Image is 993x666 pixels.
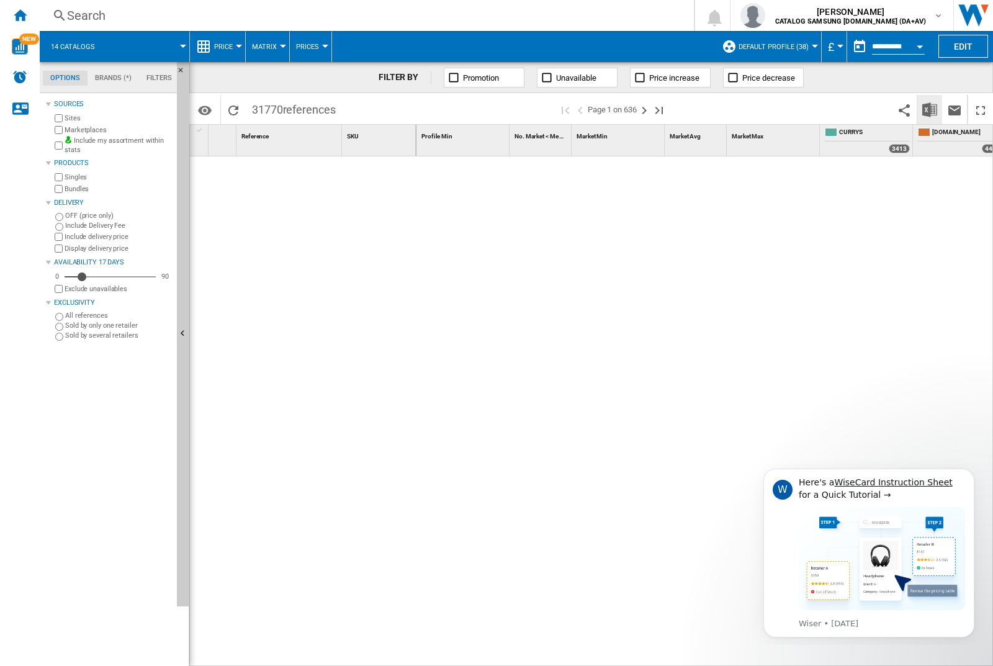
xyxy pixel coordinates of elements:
button: Price [214,31,239,62]
div: Search [67,7,662,24]
button: Promotion [444,68,524,88]
img: profile.jpg [740,3,765,28]
span: Market Max [732,133,763,140]
button: Open calendar [909,34,931,56]
md-menu: Currency [822,31,847,62]
b: CATALOG SAMSUNG [DOMAIN_NAME] (DA+AV) [775,17,926,25]
input: Display delivery price [55,245,63,253]
label: Sold by several retailers [65,331,172,340]
label: Exclude unavailables [65,284,172,294]
button: Price decrease [723,68,804,88]
img: mysite-bg-18x18.png [65,136,72,143]
span: Profile Min [421,133,452,140]
img: wise-card.svg [12,38,28,55]
input: OFF (price only) [55,213,63,221]
div: Delivery [54,198,172,208]
div: Matrix [252,31,283,62]
span: Matrix [252,43,277,51]
button: First page [558,95,573,124]
button: Default profile (38) [739,31,815,62]
span: Page 1 on 636 [588,95,637,124]
div: Profile Min Sort None [419,125,509,144]
button: Send this report by email [942,95,967,124]
input: Sold by several retailers [55,333,63,341]
div: CURRYS 3413 offers sold by CURRYS [822,125,912,156]
div: Sort None [344,125,416,144]
button: 14 catalogs [51,31,107,62]
span: Market Avg [670,133,701,140]
span: Price increase [649,73,699,83]
div: Exclusivity [54,298,172,308]
label: Marketplaces [65,125,172,135]
label: All references [65,311,172,320]
md-tab-item: Options [43,71,88,86]
div: Sort None [239,125,341,144]
span: 14 catalogs [51,43,95,51]
div: Availability 17 Days [54,258,172,268]
span: Reference [241,133,269,140]
label: Include delivery price [65,232,172,241]
div: Reference Sort None [239,125,341,144]
button: Options [192,99,217,121]
span: Price decrease [742,73,795,83]
md-slider: Availability [65,271,156,283]
div: FILTER BY [379,71,431,84]
button: Reload [221,95,246,124]
input: All references [55,313,63,321]
span: Prices [296,43,319,51]
div: Sort None [574,125,664,144]
label: Singles [65,173,172,182]
img: alerts-logo.svg [12,70,27,84]
input: Sold by only one retailer [55,323,63,331]
input: Marketplaces [55,126,63,134]
button: Share this bookmark with others [892,95,917,124]
div: Price [196,31,239,62]
button: Download in Excel [917,95,942,124]
input: Display delivery price [55,285,63,293]
button: Next page [637,95,652,124]
label: Sites [65,114,172,123]
div: Sort None [512,125,571,144]
div: Default profile (38) [722,31,815,62]
input: Sites [55,114,63,122]
button: Hide [177,62,192,84]
button: Last page [652,95,667,124]
md-tab-item: Brands (*) [88,71,139,86]
span: £ [828,40,834,53]
input: Include Delivery Fee [55,223,63,231]
span: Unavailable [556,73,596,83]
span: Promotion [463,73,499,83]
iframe: Intercom notifications message [745,457,993,645]
span: Default profile (38) [739,43,809,51]
label: OFF (price only) [65,211,172,220]
div: Market Min Sort None [574,125,664,144]
span: CURRYS [839,128,910,138]
button: Price increase [630,68,711,88]
input: Bundles [55,185,63,193]
label: Bundles [65,184,172,194]
label: Include Delivery Fee [65,221,172,230]
label: Include my assortment within stats [65,136,172,155]
button: Unavailable [537,68,618,88]
span: SKU [347,133,359,140]
span: [PERSON_NAME] [775,6,926,18]
button: >Previous page [573,95,588,124]
span: 31770 [246,95,342,121]
button: Prices [296,31,325,62]
div: Sources [54,99,172,109]
div: 14 catalogs [46,31,183,62]
span: Price [214,43,233,51]
input: Singles [55,173,63,181]
span: NEW [19,34,39,45]
span: No. Market < Me [514,133,559,140]
span: references [283,103,336,116]
div: Sort None [729,125,819,144]
input: Include my assortment within stats [55,138,63,153]
div: Sort None [211,125,236,144]
button: £ [828,31,840,62]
